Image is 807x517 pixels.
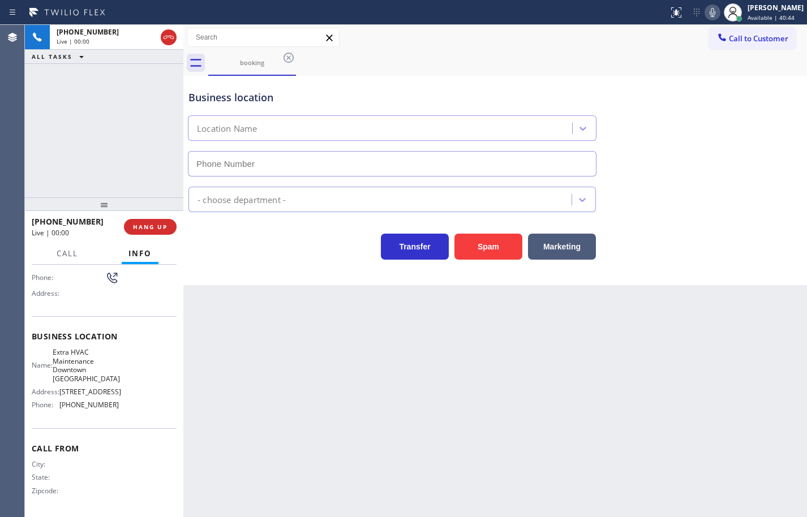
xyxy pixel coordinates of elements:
[32,460,62,468] span: City:
[53,348,120,383] span: Extra HVAC Maintenance Downtown [GEOGRAPHIC_DATA]
[59,400,119,409] span: [PHONE_NUMBER]
[128,248,152,258] span: Info
[188,151,596,176] input: Phone Number
[57,248,78,258] span: Call
[57,37,89,45] span: Live | 00:00
[32,387,59,396] span: Address:
[748,14,795,21] span: Available | 40:44
[32,473,62,481] span: State:
[122,243,158,265] button: Info
[709,28,796,49] button: Call to Customer
[32,273,57,282] span: Phone:
[25,50,95,63] button: ALL TASKS
[32,400,59,409] span: Phone:
[32,331,177,342] span: Business location
[57,27,119,37] span: [PHONE_NUMBER]
[32,216,104,227] span: [PHONE_NUMBER]
[454,234,522,260] button: Spam
[32,228,69,238] span: Live | 00:00
[381,234,449,260] button: Transfer
[187,28,339,46] input: Search
[32,361,53,369] span: Name:
[188,90,596,105] div: Business location
[50,243,85,265] button: Call
[124,219,177,235] button: HANG UP
[32,289,62,298] span: Address:
[59,387,121,396] span: [STREET_ADDRESS]
[197,122,257,135] div: Location Name
[161,29,177,45] button: Hang up
[748,3,804,12] div: [PERSON_NAME]
[198,193,286,206] div: - choose department -
[528,234,596,260] button: Marketing
[133,223,168,231] span: HANG UP
[32,443,177,454] span: Call From
[705,5,720,20] button: Mute
[32,53,72,61] span: ALL TASKS
[32,486,62,495] span: Zipcode:
[209,58,295,67] div: booking
[729,33,788,44] span: Call to Customer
